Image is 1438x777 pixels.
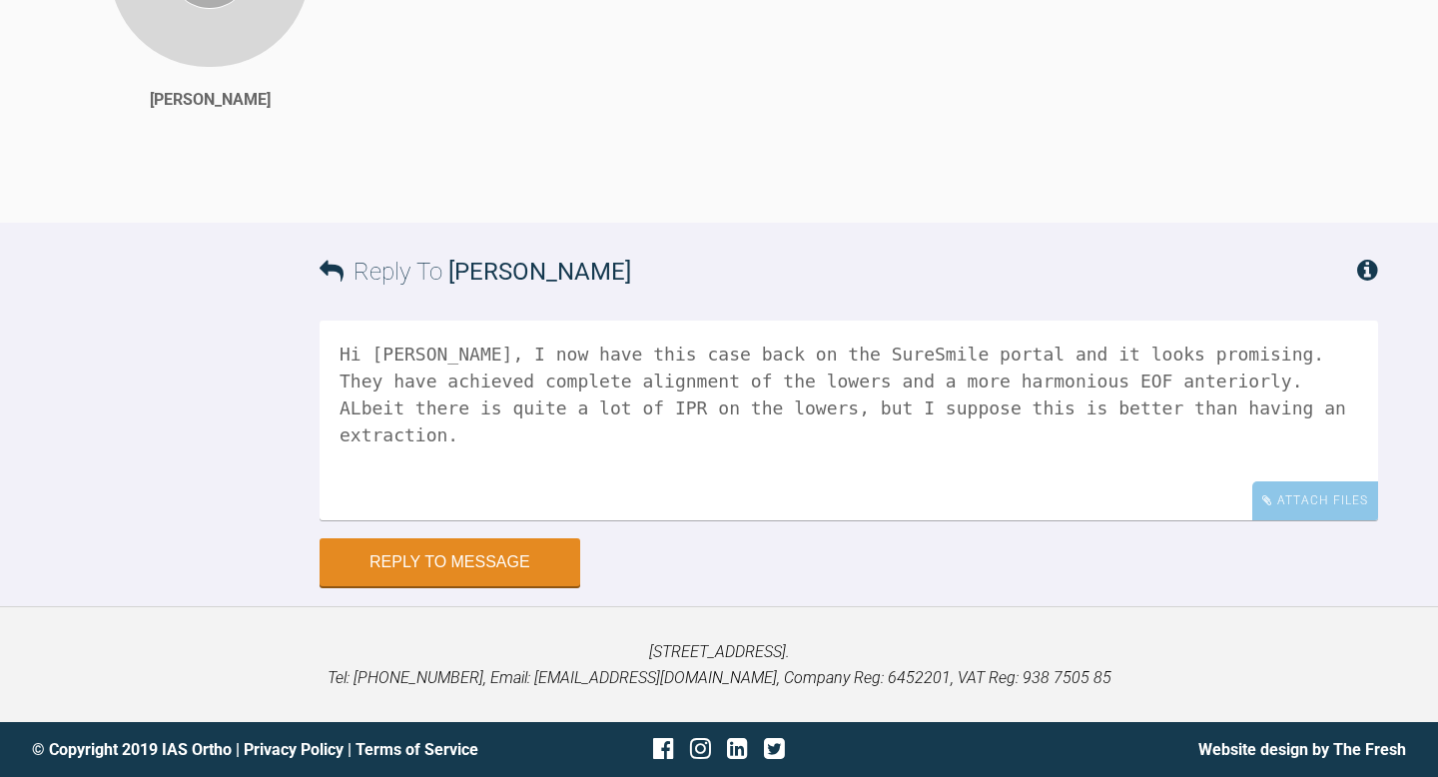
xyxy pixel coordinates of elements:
[320,538,580,586] button: Reply to Message
[448,258,631,286] span: [PERSON_NAME]
[1252,481,1378,520] div: Attach Files
[150,87,271,113] div: [PERSON_NAME]
[32,737,490,763] div: © Copyright 2019 IAS Ortho | |
[1198,740,1406,759] a: Website design by The Fresh
[244,740,344,759] a: Privacy Policy
[320,321,1378,520] textarea: Hi [PERSON_NAME], I now have this case back on the SureSmile portal and it looks promising. They ...
[320,253,631,291] h3: Reply To
[32,639,1406,690] p: [STREET_ADDRESS]. Tel: [PHONE_NUMBER], Email: [EMAIL_ADDRESS][DOMAIN_NAME], Company Reg: 6452201,...
[356,740,478,759] a: Terms of Service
